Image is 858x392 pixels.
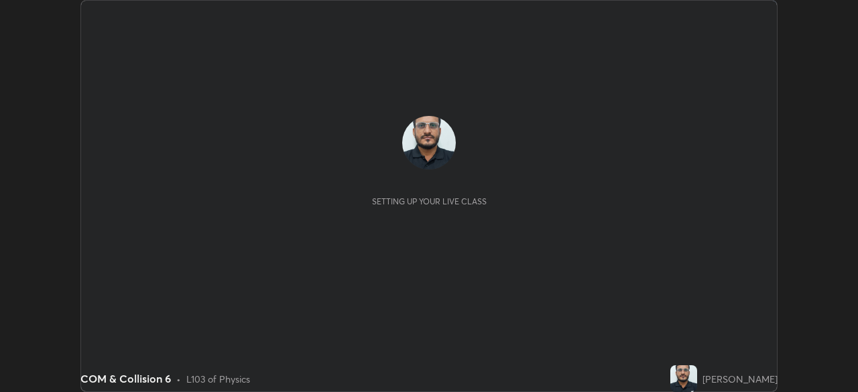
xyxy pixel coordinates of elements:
div: [PERSON_NAME] [702,372,778,386]
div: COM & Collision 6 [80,371,171,387]
div: • [176,372,181,386]
div: Setting up your live class [372,196,487,206]
img: ae44d311f89a4d129b28677b09dffed2.jpg [670,365,697,392]
div: L103 of Physics [186,372,250,386]
img: ae44d311f89a4d129b28677b09dffed2.jpg [402,116,456,170]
